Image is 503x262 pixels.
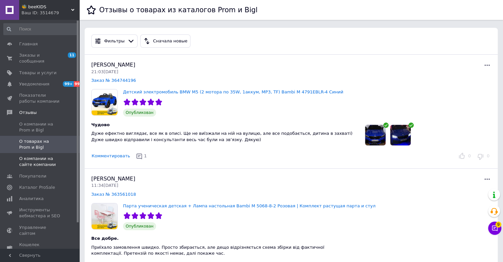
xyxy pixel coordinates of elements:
span: 11:34[DATE] [91,183,118,188]
span: Показатели работы компании [19,92,61,104]
span: Все добре. [91,236,119,241]
span: 🐝 beeKIDS [21,4,71,10]
span: 11 [68,52,76,58]
span: Приїхало замовлення швидко. Просто збирається, але дещо відрізняється схема збірки від фактичної ... [91,245,324,256]
span: Заказы и сообщения [19,52,61,64]
span: [PERSON_NAME] [91,62,135,68]
input: Поиск [3,23,78,35]
span: 21:03[DATE] [91,69,118,74]
span: Опубликован [123,109,156,117]
button: Комментировать [91,153,130,160]
span: Инструменты вебмастера и SEO [19,207,61,219]
a: Парта ученическая детская + Лампа настольная Bambi M 5068-8-2 Розовая | Комплект растущая парта и... [123,203,375,208]
span: Отзывы [19,110,37,116]
a: Заказ № 363561018 [91,192,136,197]
button: Сначала новые [140,34,190,48]
span: [PERSON_NAME] [91,176,135,182]
span: Аналитика [19,196,44,202]
span: Главная [19,41,38,47]
div: Фильтры [103,38,126,45]
span: Чудово [91,122,110,127]
div: Ваш ID: 3514679 [21,10,79,16]
a: Детский электромобиль BMW M5 (2 мотора по 35W, 1аккум, MP3, TF) Bambi M 4791EBLR-4 Синий [123,89,343,94]
span: 9 [495,222,501,228]
span: 99+ [63,81,74,87]
span: Каталог ProSale [19,184,55,190]
div: Сначала новые [152,38,189,45]
span: Товары и услуги [19,70,57,76]
img: Детский электромобиль BMW M5 (2 мотора по 35W, 1аккум, MP3, TF) Bambi M 4791EBLR-4 Синий [92,89,117,115]
span: О компании на сайте компании [19,156,61,168]
span: Уведомления [19,81,49,87]
button: 1 [134,151,149,161]
button: Чат с покупателем9 [488,222,501,235]
span: Опубликован [123,222,156,230]
span: Покупатели [19,173,46,179]
span: О товарах на Prom и Bigl [19,138,61,150]
img: Парта ученическая детская + Лампа настольная Bambi M 5068-8-2 Розовая | Комплект растущая парта и... [92,203,117,229]
a: Заказ № 364744196 [91,78,136,83]
span: О компании на Prom и Bigl [19,121,61,133]
span: Кошелек компании [19,242,61,254]
span: Управление сайтом [19,225,61,236]
h1: Отзывы о товарах из каталогов Prom и Bigl [99,6,258,14]
button: Фильтры [91,34,138,48]
span: 99+ [74,81,85,87]
span: 1 [144,153,147,158]
span: Дуже ефектно виглядає, все як в описі. Ще не виїзжали на ній на вулицю, але все подобається, дити... [91,131,353,142]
